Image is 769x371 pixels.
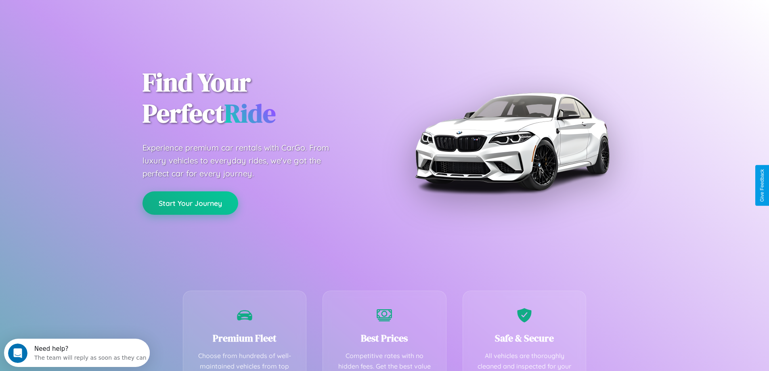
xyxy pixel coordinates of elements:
span: Ride [224,96,276,131]
h3: Safe & Secure [475,331,574,345]
h3: Premium Fleet [195,331,294,345]
div: Need help? [30,7,142,13]
div: The team will reply as soon as they can [30,13,142,22]
iframe: Intercom live chat discovery launcher [4,339,150,367]
div: Give Feedback [759,169,765,202]
iframe: Intercom live chat [8,344,27,363]
h1: Find Your Perfect [142,67,373,129]
img: Premium BMW car rental vehicle [411,40,613,242]
h3: Best Prices [335,331,434,345]
button: Start Your Journey [142,191,238,215]
p: Experience premium car rentals with CarGo. From luxury vehicles to everyday rides, we've got the ... [142,141,344,180]
div: Open Intercom Messenger [3,3,150,25]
